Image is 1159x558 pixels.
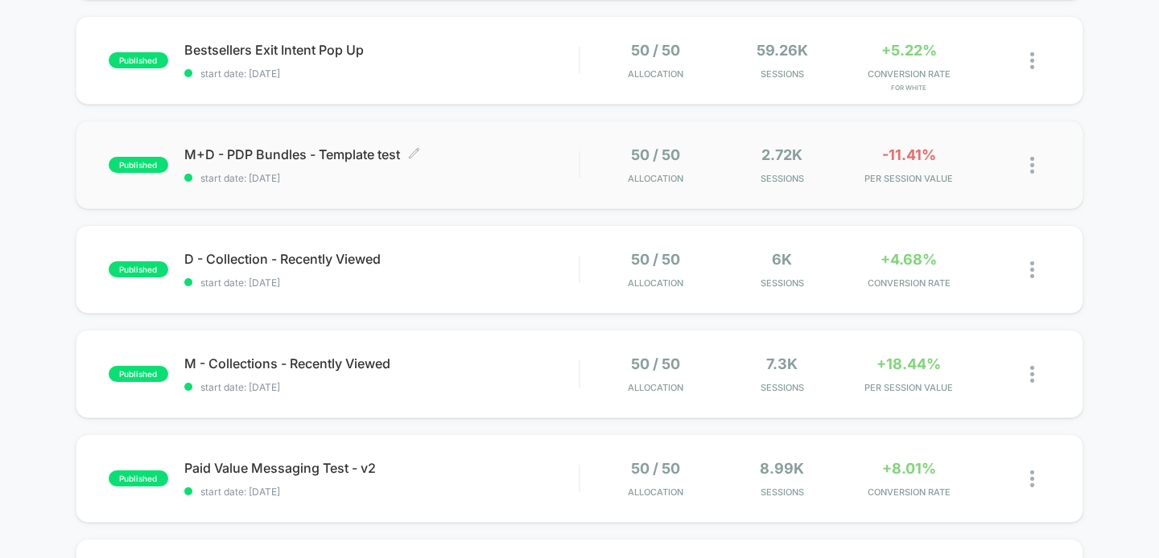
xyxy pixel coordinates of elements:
[184,355,579,371] span: M - Collections - Recently Viewed
[850,382,968,393] span: PER SESSION VALUE
[1030,261,1034,278] img: close
[109,366,168,382] span: published
[723,277,841,289] span: Sessions
[761,146,802,163] span: 2.72k
[631,460,680,477] span: 50 / 50
[723,68,841,80] span: Sessions
[184,42,579,58] span: Bestsellers Exit Intent Pop Up
[631,42,680,59] span: 50 / 50
[757,42,808,59] span: 59.26k
[881,251,937,268] span: +4.68%
[1030,366,1034,383] img: close
[850,277,968,289] span: CONVERSION RATE
[628,173,683,184] span: Allocation
[723,382,841,393] span: Sessions
[628,68,683,80] span: Allocation
[631,355,680,372] span: 50 / 50
[882,146,936,163] span: -11.41%
[766,355,798,372] span: 7.3k
[628,277,683,289] span: Allocation
[772,251,792,268] span: 6k
[628,486,683,498] span: Allocation
[184,486,579,498] span: start date: [DATE]
[850,84,968,92] span: for White
[631,146,680,163] span: 50 / 50
[876,355,941,372] span: +18.44%
[628,382,683,393] span: Allocation
[109,157,168,173] span: published
[760,460,804,477] span: 8.99k
[881,42,937,59] span: +5.22%
[184,251,579,267] span: D - Collection - Recently Viewed
[723,173,841,184] span: Sessions
[109,52,168,68] span: published
[184,146,579,162] span: M+D - PDP Bundles - Template test
[1030,52,1034,69] img: close
[184,68,579,80] span: start date: [DATE]
[184,460,579,476] span: Paid Value Messaging Test - v2
[109,261,168,277] span: published
[1030,157,1034,174] img: close
[184,277,579,289] span: start date: [DATE]
[631,251,680,268] span: 50 / 50
[850,68,968,80] span: CONVERSION RATE
[850,173,968,184] span: PER SESSION VALUE
[882,460,936,477] span: +8.01%
[723,486,841,498] span: Sessions
[850,486,968,498] span: CONVERSION RATE
[109,470,168,486] span: published
[1030,470,1034,487] img: close
[184,172,579,184] span: start date: [DATE]
[184,381,579,393] span: start date: [DATE]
